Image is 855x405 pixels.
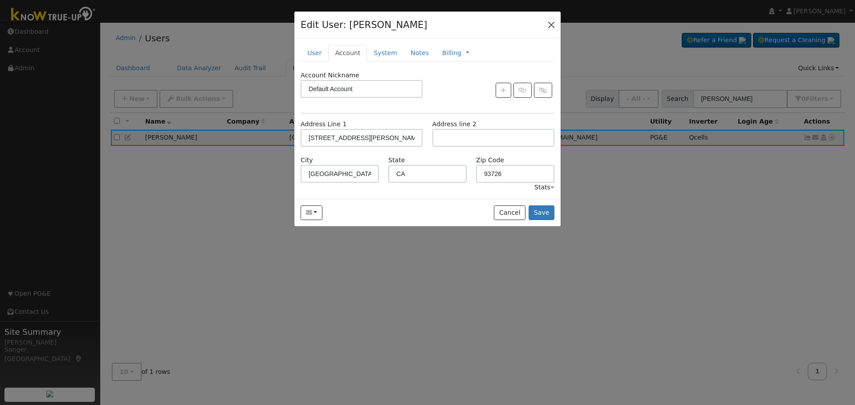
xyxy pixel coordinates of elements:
a: Account [328,45,367,61]
h4: Edit User: [PERSON_NAME] [301,18,427,32]
label: Address Line 1 [301,120,346,129]
button: Create New Account [496,83,511,98]
a: Notes [404,45,436,61]
div: Stats [534,183,554,192]
button: Unlink Account [534,83,552,98]
button: Save [529,205,554,221]
label: State [388,156,405,165]
a: System [367,45,404,61]
label: Zip Code [476,156,504,165]
label: Address line 2 [432,120,476,129]
button: Cancel [494,205,525,221]
a: Billing [442,48,461,58]
label: Account Nickname [301,71,359,80]
button: Link Account [513,83,532,98]
button: jacksonsuzette15@gmail.com [301,205,322,221]
label: City [301,156,313,165]
a: User [301,45,328,61]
